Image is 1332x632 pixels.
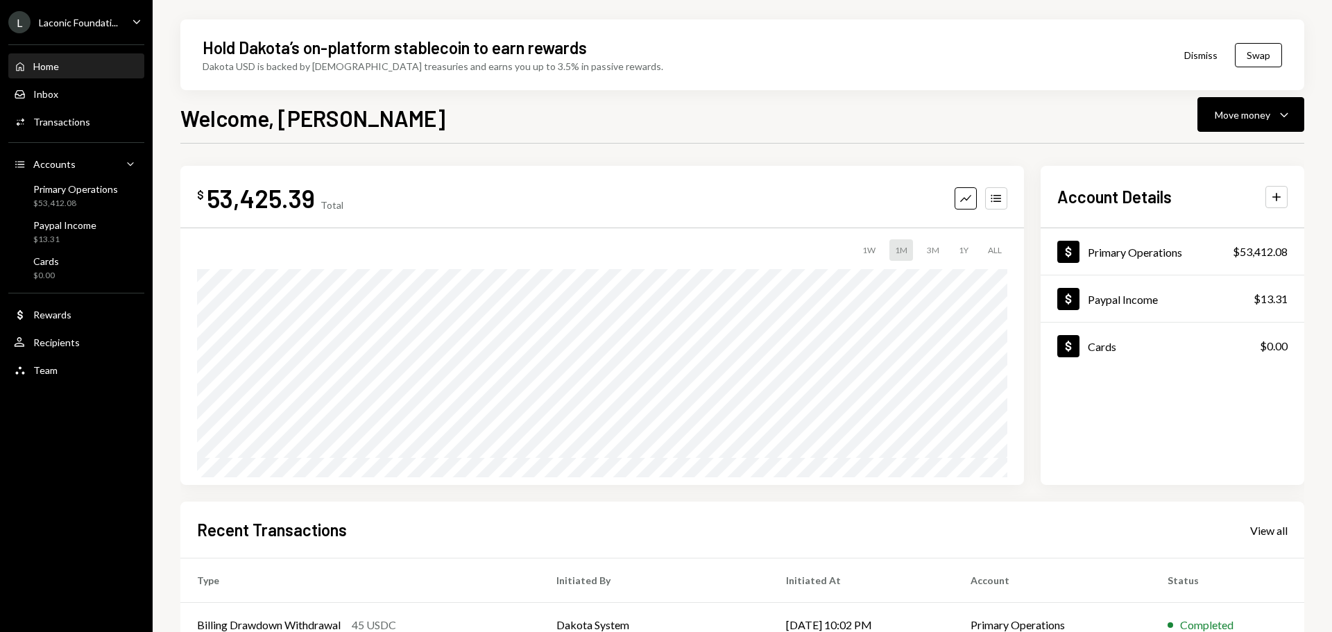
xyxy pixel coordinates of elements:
th: Type [180,558,540,603]
a: Paypal Income$13.31 [1041,275,1304,322]
a: Home [8,53,144,78]
a: Cards$0.00 [1041,323,1304,369]
div: 53,425.39 [207,182,315,214]
th: Account [954,558,1151,603]
div: Hold Dakota’s on-platform stablecoin to earn rewards [203,36,587,59]
div: ALL [982,239,1007,261]
h1: Welcome, [PERSON_NAME] [180,104,445,132]
a: Team [8,357,144,382]
th: Status [1151,558,1304,603]
a: Primary Operations$53,412.08 [1041,228,1304,275]
div: $13.31 [1254,291,1288,307]
div: Transactions [33,116,90,128]
th: Initiated At [769,558,954,603]
div: 1Y [953,239,974,261]
a: Inbox [8,81,144,106]
a: Primary Operations$53,412.08 [8,179,144,212]
div: Paypal Income [1088,293,1158,306]
div: $ [197,188,204,202]
a: Recipients [8,330,144,355]
div: Dakota USD is backed by [DEMOGRAPHIC_DATA] treasuries and earns you up to 3.5% in passive rewards. [203,59,663,74]
div: Primary Operations [33,183,118,195]
h2: Recent Transactions [197,518,347,541]
h2: Account Details [1057,185,1172,208]
div: L [8,11,31,33]
div: $13.31 [33,234,96,246]
a: Cards$0.00 [8,251,144,284]
div: View all [1250,524,1288,538]
th: Initiated By [540,558,769,603]
button: Swap [1235,43,1282,67]
a: Paypal Income$13.31 [8,215,144,248]
div: Cards [1088,340,1116,353]
div: Cards [33,255,59,267]
div: $0.00 [1260,338,1288,355]
button: Move money [1197,97,1304,132]
div: 1M [889,239,913,261]
div: Accounts [33,158,76,170]
div: 1W [857,239,881,261]
div: Rewards [33,309,71,321]
a: Accounts [8,151,144,176]
div: 3M [921,239,945,261]
div: Recipients [33,336,80,348]
div: Paypal Income [33,219,96,231]
div: Inbox [33,88,58,100]
div: Team [33,364,58,376]
div: Home [33,60,59,72]
a: View all [1250,522,1288,538]
div: $53,412.08 [1233,244,1288,260]
a: Rewards [8,302,144,327]
div: Laconic Foundati... [39,17,118,28]
div: Move money [1215,108,1270,122]
div: Total [321,199,343,211]
button: Dismiss [1167,39,1235,71]
div: Primary Operations [1088,246,1182,259]
div: $53,412.08 [33,198,118,210]
div: $0.00 [33,270,59,282]
a: Transactions [8,109,144,134]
